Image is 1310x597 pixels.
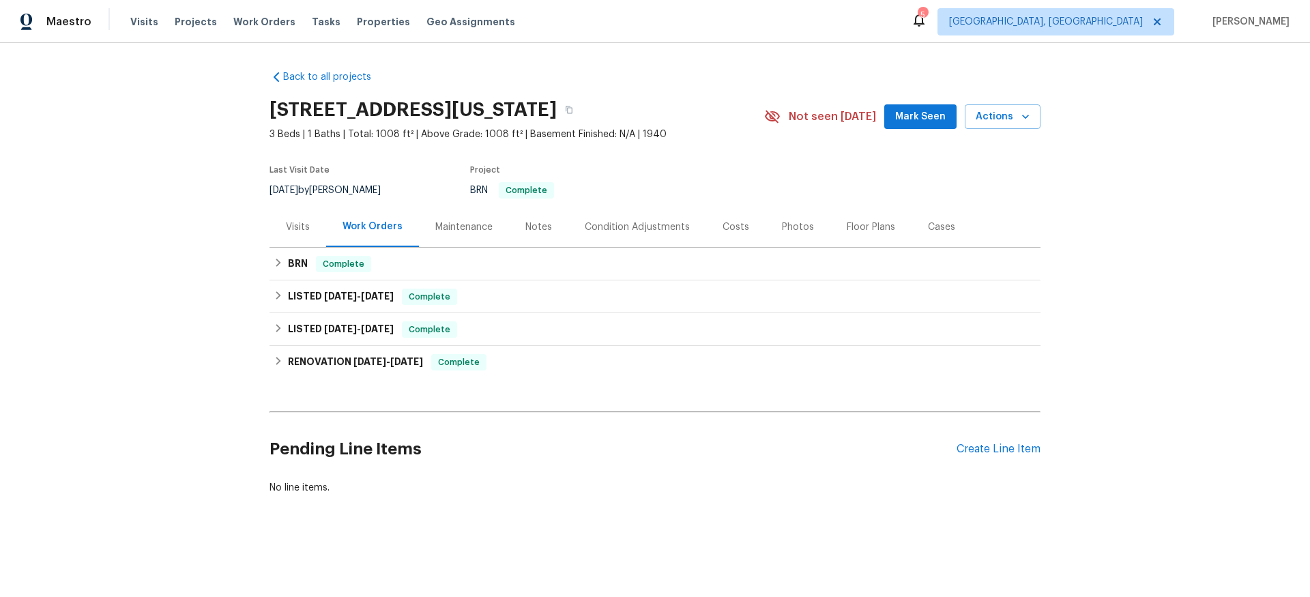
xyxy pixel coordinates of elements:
[470,166,500,174] span: Project
[390,357,423,366] span: [DATE]
[918,8,927,22] div: 5
[286,220,310,234] div: Visits
[343,220,403,233] div: Work Orders
[312,17,340,27] span: Tasks
[270,313,1040,346] div: LISTED [DATE]-[DATE]Complete
[357,15,410,29] span: Properties
[353,357,386,366] span: [DATE]
[317,257,370,271] span: Complete
[324,324,394,334] span: -
[957,443,1040,456] div: Create Line Item
[976,108,1030,126] span: Actions
[928,220,955,234] div: Cases
[270,280,1040,313] div: LISTED [DATE]-[DATE]Complete
[895,108,946,126] span: Mark Seen
[1207,15,1290,29] span: [PERSON_NAME]
[324,291,357,301] span: [DATE]
[270,346,1040,379] div: RENOVATION [DATE]-[DATE]Complete
[233,15,295,29] span: Work Orders
[324,291,394,301] span: -
[270,248,1040,280] div: BRN Complete
[270,182,397,199] div: by [PERSON_NAME]
[435,220,493,234] div: Maintenance
[270,166,330,174] span: Last Visit Date
[433,355,485,369] span: Complete
[361,291,394,301] span: [DATE]
[288,256,308,272] h6: BRN
[557,98,581,122] button: Copy Address
[46,15,91,29] span: Maestro
[270,128,764,141] span: 3 Beds | 1 Baths | Total: 1008 ft² | Above Grade: 1008 ft² | Basement Finished: N/A | 1940
[270,103,557,117] h2: [STREET_ADDRESS][US_STATE]
[470,186,554,195] span: BRN
[426,15,515,29] span: Geo Assignments
[270,418,957,481] h2: Pending Line Items
[270,70,401,84] a: Back to all projects
[175,15,217,29] span: Projects
[884,104,957,130] button: Mark Seen
[403,290,456,304] span: Complete
[847,220,895,234] div: Floor Plans
[288,289,394,305] h6: LISTED
[949,15,1143,29] span: [GEOGRAPHIC_DATA], [GEOGRAPHIC_DATA]
[361,324,394,334] span: [DATE]
[403,323,456,336] span: Complete
[789,110,876,123] span: Not seen [DATE]
[130,15,158,29] span: Visits
[353,357,423,366] span: -
[500,186,553,194] span: Complete
[270,481,1040,495] div: No line items.
[585,220,690,234] div: Condition Adjustments
[288,354,423,370] h6: RENOVATION
[288,321,394,338] h6: LISTED
[782,220,814,234] div: Photos
[324,324,357,334] span: [DATE]
[270,186,298,195] span: [DATE]
[965,104,1040,130] button: Actions
[525,220,552,234] div: Notes
[723,220,749,234] div: Costs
